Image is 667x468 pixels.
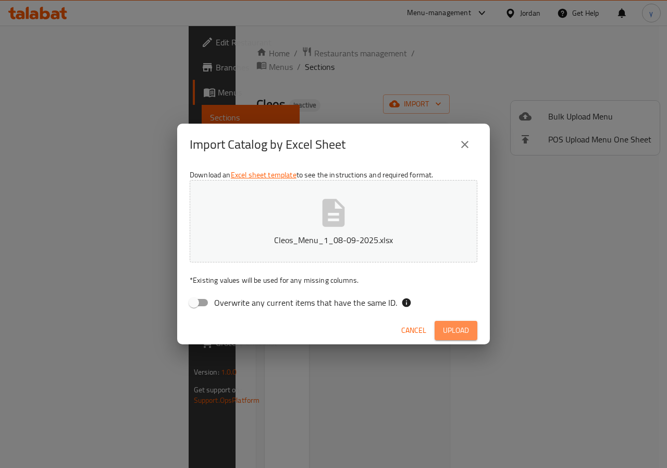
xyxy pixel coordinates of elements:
p: Cleos_Menu_1_08-09-2025.xlsx [206,234,461,246]
button: Cleos_Menu_1_08-09-2025.xlsx [190,180,477,262]
span: Cancel [401,324,426,337]
p: Existing values will be used for any missing columns. [190,275,477,285]
a: Excel sheet template [231,168,297,182]
span: Overwrite any current items that have the same ID. [214,296,397,309]
button: Upload [435,321,477,340]
svg: If the overwrite option isn't selected, then the items that match an existing ID will be ignored ... [401,297,412,308]
button: Cancel [397,321,430,340]
button: close [452,132,477,157]
span: Upload [443,324,469,337]
div: Download an to see the instructions and required format. [177,165,490,317]
h2: Import Catalog by Excel Sheet [190,136,345,153]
